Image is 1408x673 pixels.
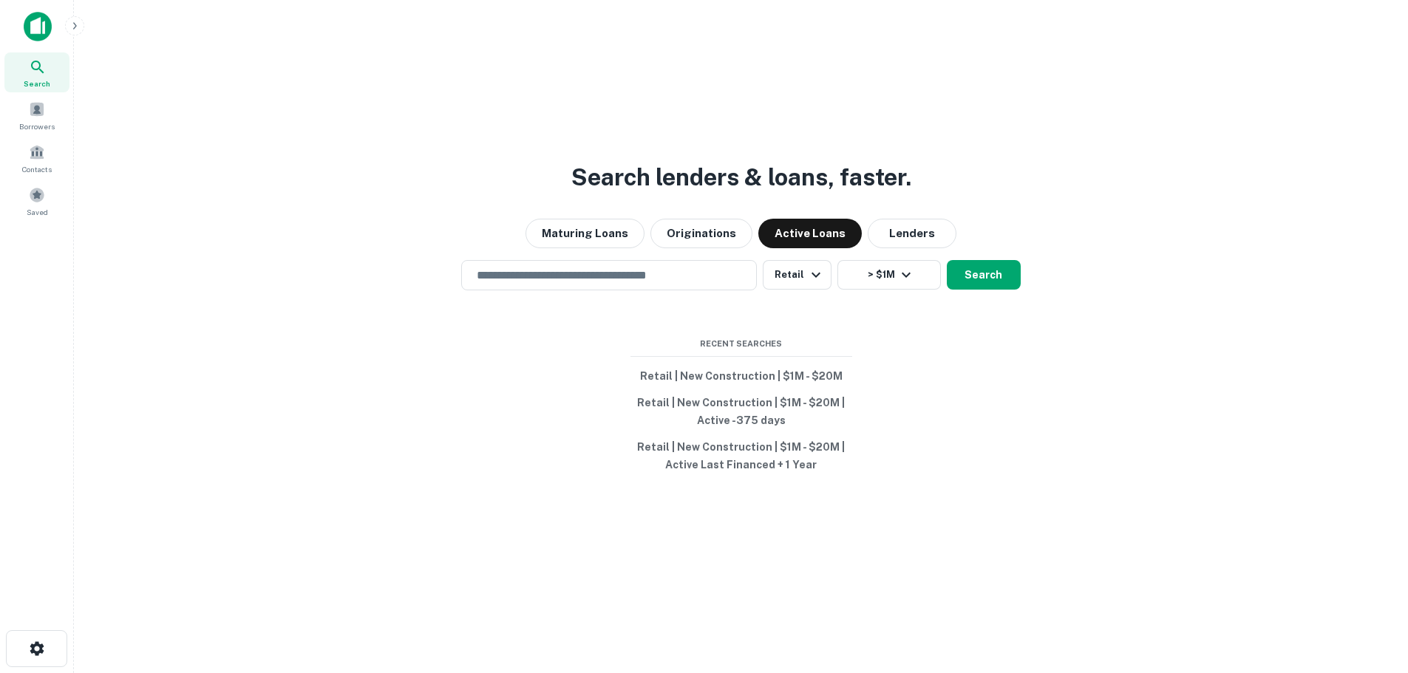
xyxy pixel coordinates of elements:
span: Search [24,78,50,89]
span: Recent Searches [630,338,852,350]
span: Saved [27,206,48,218]
button: Active Loans [758,219,862,248]
button: Originations [650,219,752,248]
a: Borrowers [4,95,69,135]
button: Search [947,260,1021,290]
button: Retail [763,260,831,290]
a: Contacts [4,138,69,178]
h3: Search lenders & loans, faster. [571,160,911,195]
button: Retail | New Construction | $1M - $20M | Active -375 days [630,389,852,434]
button: Lenders [868,219,956,248]
iframe: Chat Widget [1334,555,1408,626]
button: > $1M [837,260,941,290]
span: Borrowers [19,120,55,132]
button: Maturing Loans [526,219,645,248]
button: Retail | New Construction | $1M - $20M | Active Last Financed + 1 Year [630,434,852,478]
span: Contacts [22,163,52,175]
a: Saved [4,181,69,221]
button: Retail | New Construction | $1M - $20M [630,363,852,389]
a: Search [4,52,69,92]
img: capitalize-icon.png [24,12,52,41]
